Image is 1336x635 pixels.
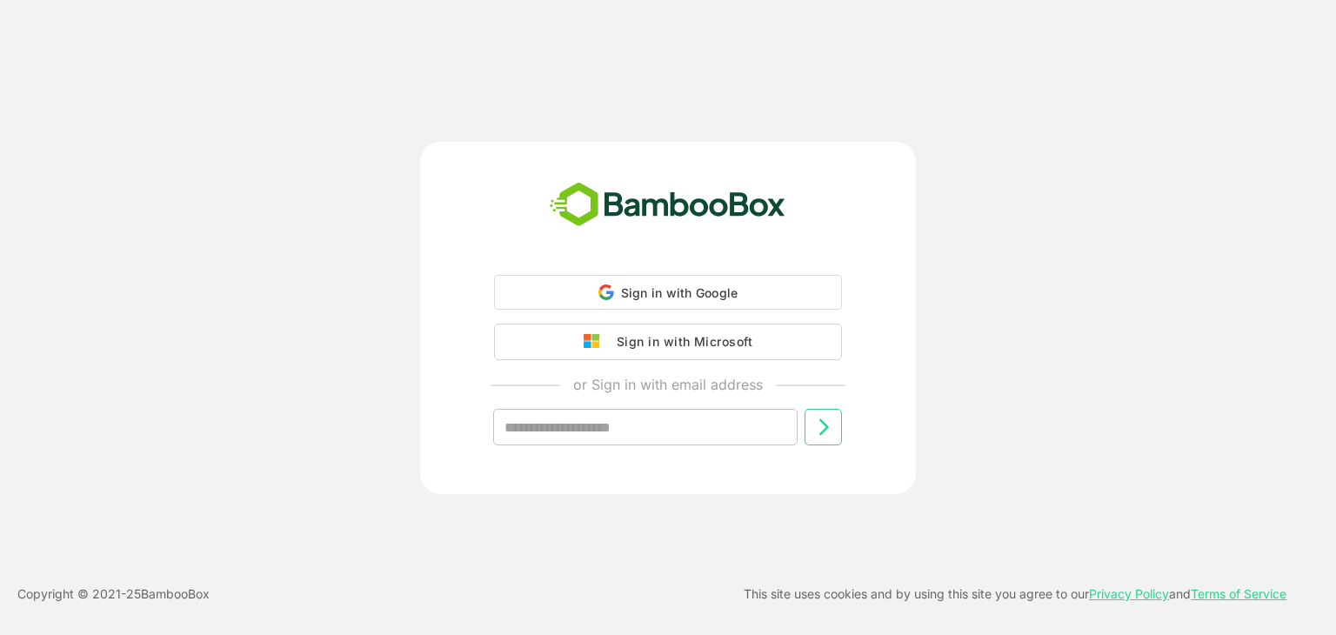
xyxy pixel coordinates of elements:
[540,177,795,234] img: bamboobox
[494,275,842,310] div: Sign in with Google
[573,374,763,395] p: or Sign in with email address
[608,331,752,353] div: Sign in with Microsoft
[744,584,1286,605] p: This site uses cookies and by using this site you agree to our and
[494,324,842,360] button: Sign in with Microsoft
[1191,586,1286,601] a: Terms of Service
[1089,586,1169,601] a: Privacy Policy
[17,584,210,605] p: Copyright © 2021- 25 BambooBox
[621,285,738,300] span: Sign in with Google
[584,334,608,350] img: google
